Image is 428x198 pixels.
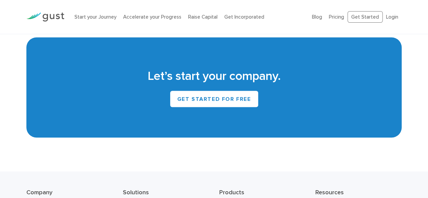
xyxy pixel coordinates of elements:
[74,14,116,20] a: Start your Journey
[37,68,391,84] h2: Let’s start your company.
[347,11,383,23] a: Get Started
[170,91,258,107] a: Get Started for Free
[26,13,64,22] img: Gust Logo
[312,14,322,20] a: Blog
[386,14,398,20] a: Login
[329,14,344,20] a: Pricing
[224,14,264,20] a: Get Incorporated
[188,14,218,20] a: Raise Capital
[123,14,181,20] a: Accelerate your Progress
